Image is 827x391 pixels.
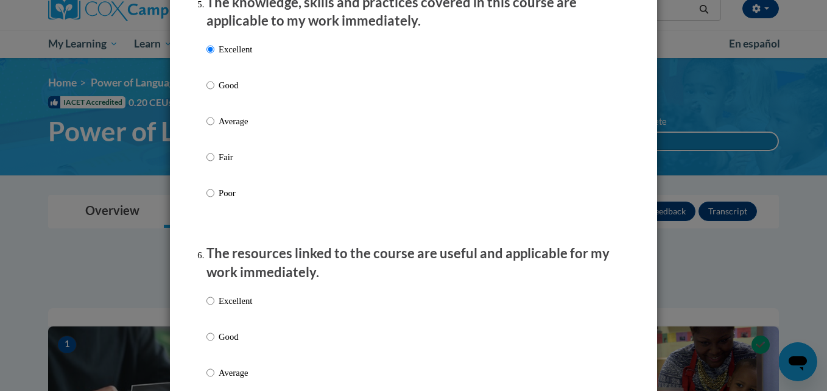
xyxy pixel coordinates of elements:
p: Good [219,330,252,343]
input: Good [206,79,214,92]
input: Excellent [206,43,214,56]
input: Good [206,330,214,343]
p: Average [219,114,252,128]
input: Average [206,366,214,379]
input: Excellent [206,294,214,308]
input: Poor [206,186,214,200]
p: Excellent [219,43,252,56]
p: Poor [219,186,252,200]
p: Fair [219,150,252,164]
p: Average [219,366,252,379]
p: The resources linked to the course are useful and applicable for my work immediately. [206,244,621,282]
p: Excellent [219,294,252,308]
p: Good [219,79,252,92]
input: Average [206,114,214,128]
input: Fair [206,150,214,164]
